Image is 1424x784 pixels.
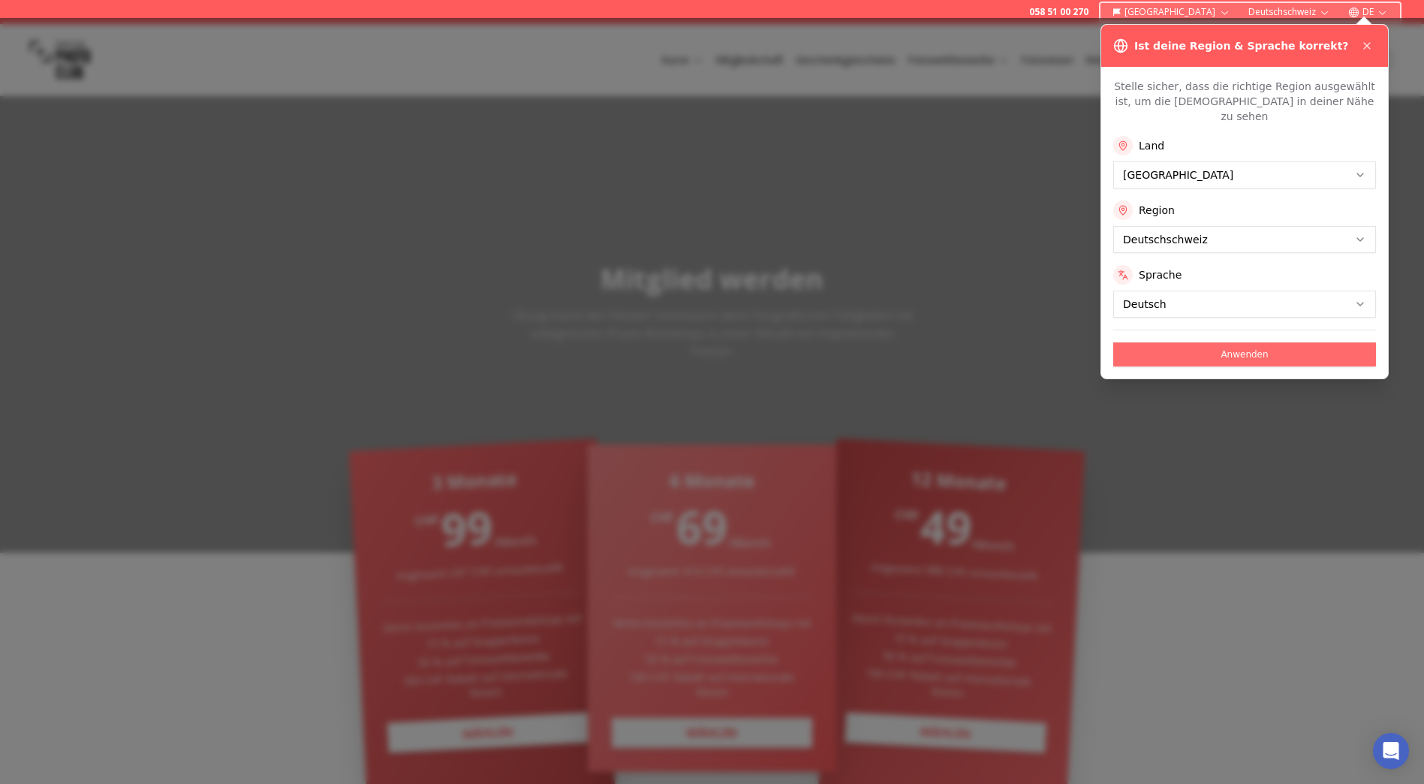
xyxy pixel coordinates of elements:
p: Stelle sicher, dass die richtige Region ausgewählt ist, um die [DEMOGRAPHIC_DATA] in deiner Nähe ... [1113,79,1376,124]
div: Open Intercom Messenger [1373,733,1409,769]
button: [GEOGRAPHIC_DATA] [1106,3,1236,21]
label: Land [1139,138,1164,153]
a: 058 51 00 270 [1029,6,1088,18]
button: Deutschschweiz [1242,3,1336,21]
h3: Ist deine Region & Sprache korrekt? [1134,38,1348,53]
button: DE [1342,3,1394,21]
label: Sprache [1139,267,1182,282]
label: Region [1139,203,1175,218]
button: Anwenden [1113,342,1376,366]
